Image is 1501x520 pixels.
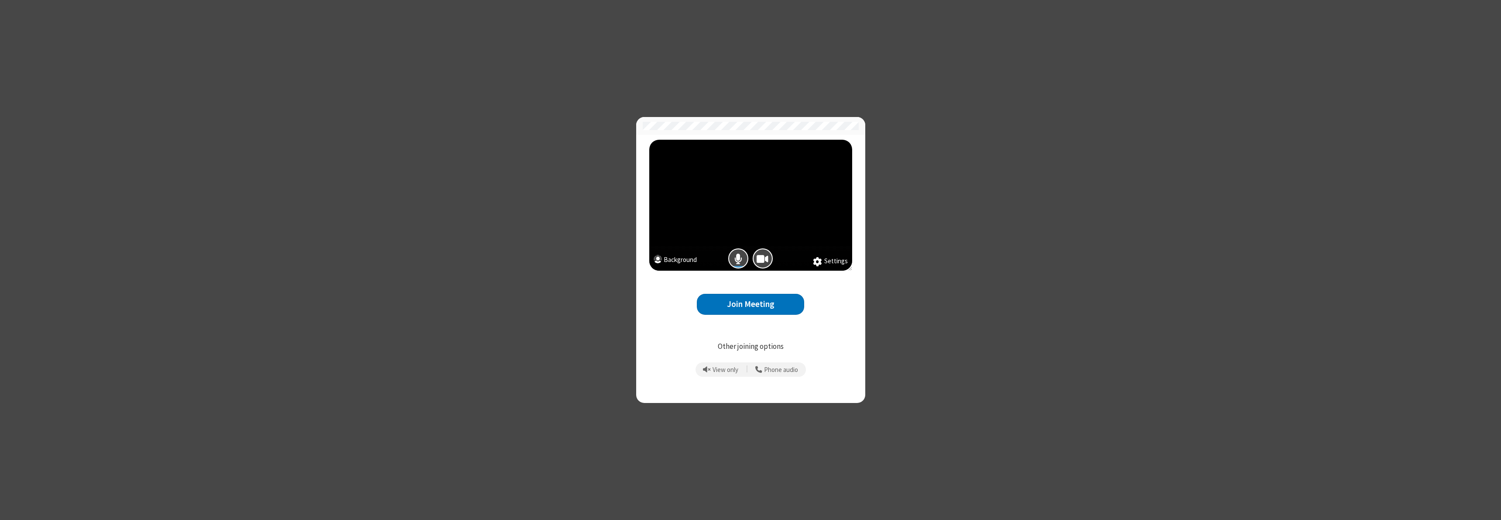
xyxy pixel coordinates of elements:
span: | [746,364,748,376]
button: Background [654,255,697,267]
button: Mic is on [728,248,748,269]
button: Use your phone for mic and speaker while you view the meeting on this device. [752,362,802,377]
button: Join Meeting [697,294,804,315]
span: Phone audio [764,366,798,374]
p: Other joining options [649,341,852,352]
button: Camera is on [753,248,773,269]
button: Settings [813,256,848,267]
button: Prevent echo when there is already an active mic and speaker in the room. [700,362,742,377]
span: View only [713,366,738,374]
